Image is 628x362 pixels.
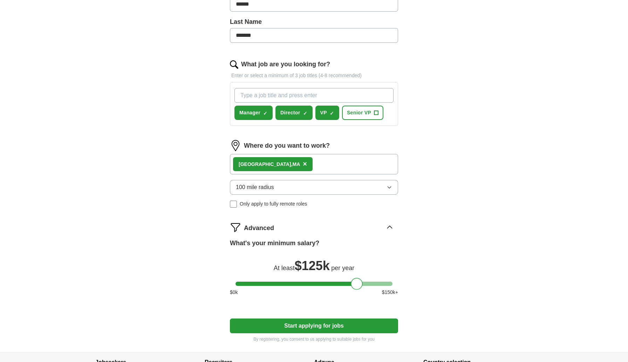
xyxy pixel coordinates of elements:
div: MA [239,161,300,168]
span: $ 125k [295,259,330,273]
span: Advanced [244,223,274,233]
img: location.png [230,140,241,151]
img: filter [230,222,241,233]
span: × [303,160,307,168]
span: $ 0 k [230,289,238,296]
span: ✓ [263,110,267,116]
button: Director✓ [275,106,312,120]
label: What job are you looking for? [241,60,330,69]
strong: [GEOGRAPHIC_DATA], [239,161,292,167]
span: $ 150 k+ [382,289,398,296]
label: Last Name [230,17,398,27]
span: ✓ [303,110,307,116]
input: Only apply to fully remote roles [230,201,237,208]
label: Where do you want to work? [244,141,330,150]
button: Start applying for jobs [230,319,398,333]
p: By registering, you consent to us applying to suitable jobs for you [230,336,398,342]
button: Senior VP [342,106,383,120]
img: search.png [230,60,238,69]
button: Manager✓ [234,106,273,120]
button: VP✓ [315,106,339,120]
span: ✓ [330,110,334,116]
span: 100 mile radius [236,183,274,192]
span: VP [320,109,327,116]
span: Director [280,109,300,116]
button: × [303,159,307,169]
label: What's your minimum salary? [230,239,319,248]
p: Enter or select a minimum of 3 job titles (4-8 recommended) [230,72,398,79]
span: At least [274,264,295,271]
span: Senior VP [347,109,371,116]
button: 100 mile radius [230,180,398,195]
input: Type a job title and press enter [234,88,394,103]
span: Manager [239,109,260,116]
span: per year [331,264,354,271]
span: Only apply to fully remote roles [240,200,307,208]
